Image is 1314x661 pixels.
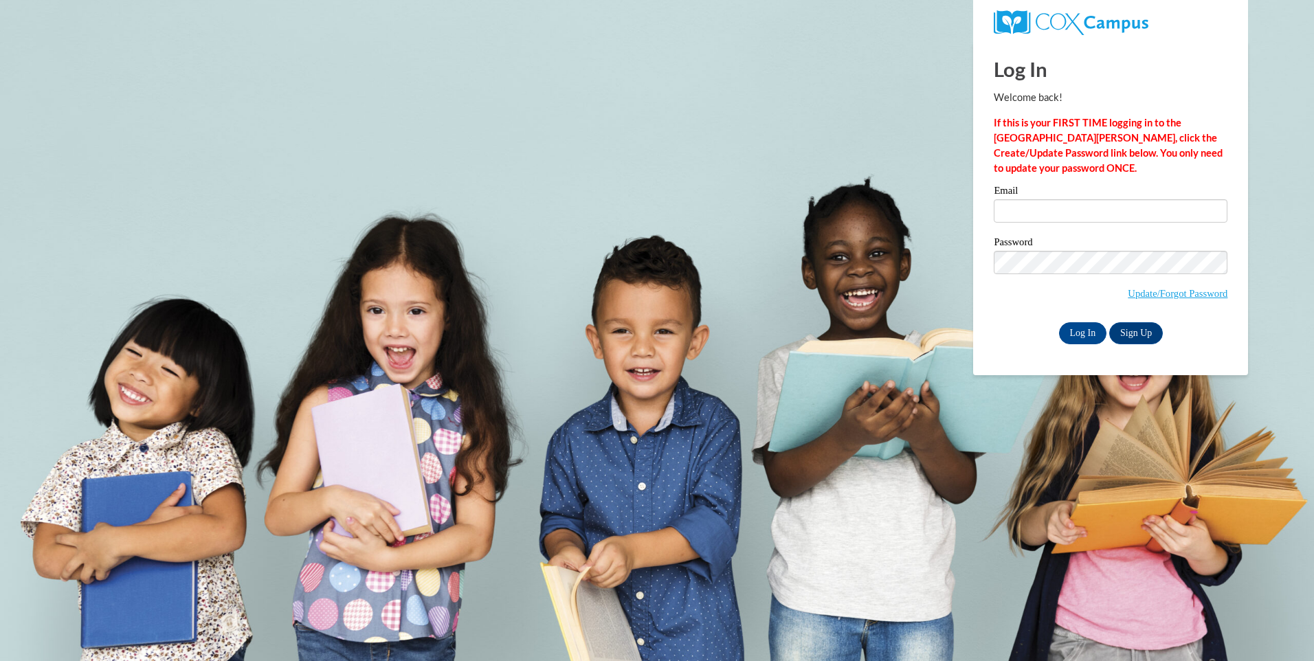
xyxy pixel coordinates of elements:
label: Email [994,186,1227,199]
p: Welcome back! [994,90,1227,105]
strong: If this is your FIRST TIME logging in to the [GEOGRAPHIC_DATA][PERSON_NAME], click the Create/Upd... [994,117,1223,174]
a: Sign Up [1109,322,1163,344]
img: COX Campus [994,10,1148,35]
label: Password [994,237,1227,251]
h1: Log In [994,55,1227,83]
input: Log In [1059,322,1107,344]
a: Update/Forgot Password [1128,288,1227,299]
a: COX Campus [994,10,1227,35]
